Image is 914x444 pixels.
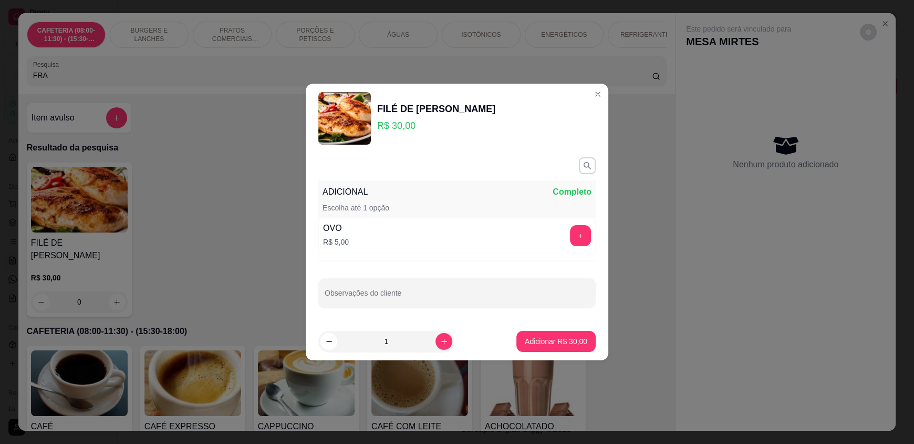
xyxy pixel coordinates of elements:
[325,292,589,302] input: Observações do cliente
[323,237,349,247] p: R$ 5,00
[320,333,337,350] button: decrease-product-quantity
[553,186,591,198] p: Completo
[323,222,349,235] div: OVO
[318,92,371,145] img: product-image
[323,203,389,213] p: Escolha até 1 opção
[516,331,596,352] button: Adicionar R$ 30,00
[377,118,495,133] p: R$ 30,00
[435,333,452,350] button: increase-product-quantity
[525,336,587,347] p: Adicionar R$ 30,00
[323,186,368,198] p: ADICIONAL
[377,102,495,116] div: FILÉ DE [PERSON_NAME]
[589,86,606,103] button: Close
[570,225,591,246] button: add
